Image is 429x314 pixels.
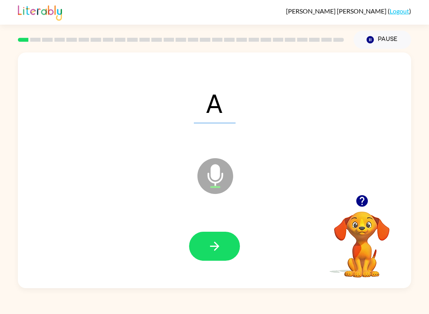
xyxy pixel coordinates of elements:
button: Pause [354,31,411,49]
a: Logout [390,7,409,15]
span: [PERSON_NAME] [PERSON_NAME] [286,7,388,15]
img: Literably [18,3,62,21]
span: A [194,82,236,123]
div: ( ) [286,7,411,15]
video: Your browser must support playing .mp4 files to use Literably. Please try using another browser. [322,199,402,279]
